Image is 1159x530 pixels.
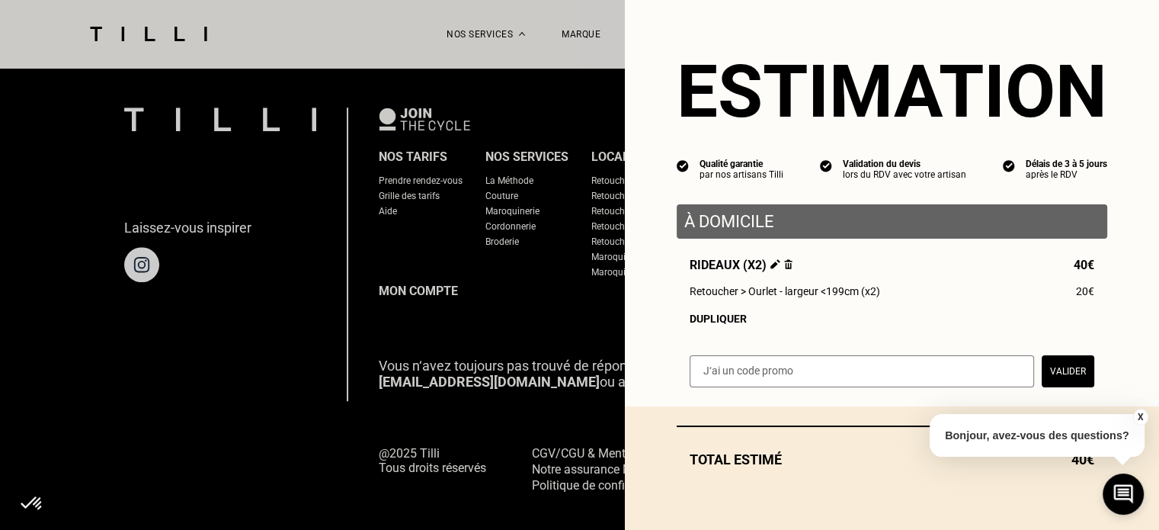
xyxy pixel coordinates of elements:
[1026,159,1107,169] div: Délais de 3 à 5 jours
[820,159,832,172] img: icon list info
[784,259,792,269] img: Supprimer
[690,313,1094,325] div: Dupliquer
[843,169,966,180] div: lors du RDV avec votre artisan
[930,414,1145,457] p: Bonjour, avez-vous des questions?
[677,49,1107,134] section: Estimation
[770,259,780,269] img: Éditer
[700,159,783,169] div: Qualité garantie
[677,451,1107,467] div: Total estimé
[677,159,689,172] img: icon list info
[684,212,1100,231] p: À domicile
[690,258,792,272] span: Rideaux (x2)
[690,355,1034,387] input: J‘ai un code promo
[1003,159,1015,172] img: icon list info
[690,285,880,297] span: Retoucher > Ourlet - largeur <199cm (x2)
[1026,169,1107,180] div: après le RDV
[1074,258,1094,272] span: 40€
[1042,355,1094,387] button: Valider
[843,159,966,169] div: Validation du devis
[1132,409,1148,426] button: X
[1076,285,1094,297] span: 20€
[700,169,783,180] div: par nos artisans Tilli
